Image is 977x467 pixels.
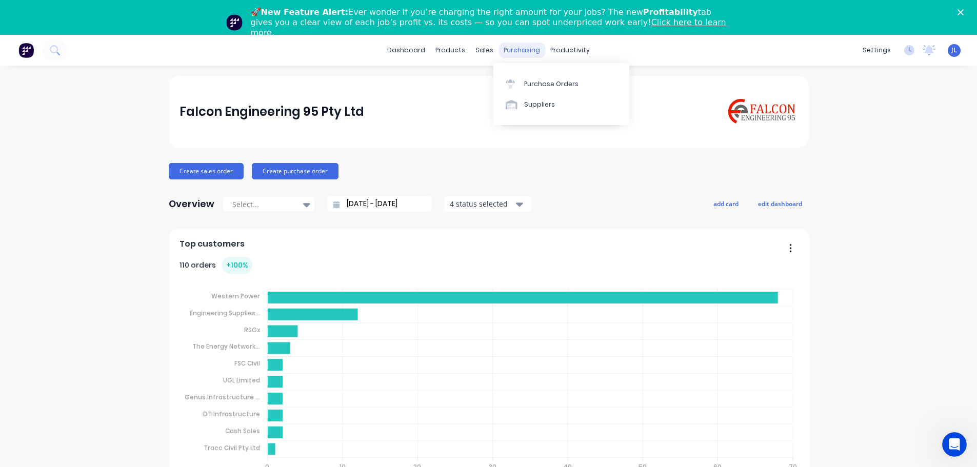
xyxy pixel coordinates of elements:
[470,43,499,58] div: sales
[225,427,260,435] tspan: Cash Sales
[192,342,260,351] tspan: The Energy Network...
[222,257,252,274] div: + 100 %
[244,325,261,334] tspan: RSGx
[180,238,245,250] span: Top customers
[493,73,629,94] a: Purchase Orders
[190,309,260,317] tspan: Engineering Supplies...
[524,79,579,89] div: Purchase Orders
[211,292,260,300] tspan: Western Power
[726,97,797,126] img: Falcon Engineering 95 Pty Ltd
[234,359,260,368] tspan: FSC Civil
[18,43,34,58] img: Factory
[204,443,260,452] tspan: Tracc Civil Pty Ltd
[444,196,531,212] button: 4 status selected
[203,410,260,418] tspan: DT Infrastructure
[251,17,726,37] a: Click here to learn more.
[942,432,967,457] iframe: Intercom live chat
[499,43,545,58] div: purchasing
[858,43,896,58] div: settings
[493,94,629,115] a: Suppliers
[185,393,260,401] tspan: Genus Infrastructure ...
[169,194,214,214] div: Overview
[251,7,735,38] div: 🚀 Ever wonder if you’re charging the right amount for your jobs? The new tab gives you a clear vi...
[169,163,244,179] button: Create sales order
[261,7,349,17] b: New Feature Alert:
[751,197,809,210] button: edit dashboard
[958,9,968,15] div: Close
[951,46,957,55] span: JL
[430,43,470,58] div: products
[545,43,595,58] div: productivity
[180,257,252,274] div: 110 orders
[707,197,745,210] button: add card
[252,163,338,179] button: Create purchase order
[226,14,243,31] img: Profile image for Team
[223,376,260,384] tspan: UGL Limited
[382,43,430,58] a: dashboard
[524,100,555,109] div: Suppliers
[450,198,514,209] div: 4 status selected
[180,101,364,122] div: Falcon Engineering 95 Pty Ltd
[643,7,698,17] b: Profitability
